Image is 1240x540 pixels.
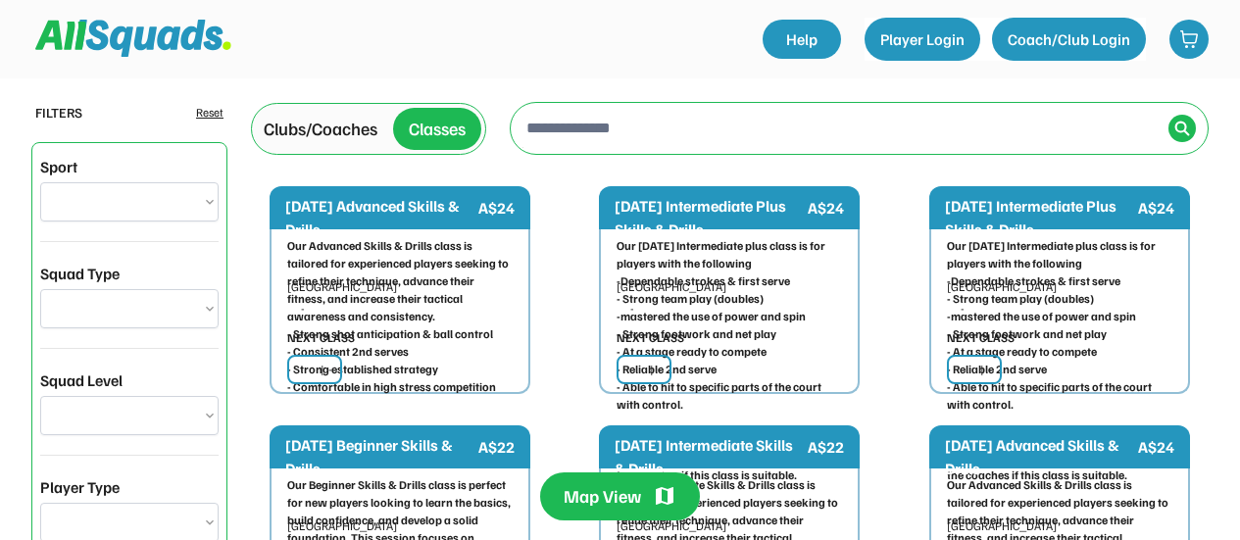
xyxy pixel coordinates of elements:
div: [GEOGRAPHIC_DATA] [947,517,1172,535]
div: Squad Level [40,368,123,392]
a: Help [763,20,841,59]
div: FILTERS [35,102,82,123]
div: [DATE] Beginner Skills & Drills [285,433,474,480]
div: Squad Type [40,262,120,285]
div: [GEOGRAPHIC_DATA] [617,517,842,535]
div: [GEOGRAPHIC_DATA] [287,278,513,296]
div: Classes [409,116,466,142]
div: A$22 [478,435,515,459]
div: [DATE] Advanced Skills & Drills [285,194,474,241]
button: Player Login [865,18,980,61]
div: A$24 [808,196,844,220]
div: [DATE] Intermediate Plus Skills & Drills [945,194,1134,241]
div: NEXT CLASS [947,329,1015,347]
div: - [630,300,842,318]
div: Sport [40,155,77,178]
div: [DATE] Intermediate Skills & Drills [615,433,804,480]
div: Reset [196,104,223,122]
div: | - [650,361,662,378]
div: Our [DATE] Intermediate plus class is for players with the following -Dependable strokes & first ... [947,237,1172,484]
img: yH5BAEAAAAALAAAAAABAAEAAAIBRAA7 [297,362,313,378]
button: Coach/Club Login [992,18,1146,61]
div: [DATE] Intermediate Plus Skills & Drills [615,194,804,241]
div: NEXT CLASS [617,329,684,347]
div: Our [DATE] Intermediate plus class is for players with the following -Dependable strokes & first ... [617,237,842,484]
div: A$22 [808,435,844,459]
div: - [301,300,513,318]
img: yH5BAEAAAAALAAAAAABAAEAAAIBRAA7 [957,362,972,378]
div: NEXT CLASS [287,329,355,347]
div: - [961,300,1172,318]
div: A$24 [1138,435,1174,459]
div: [DATE] Advanced Skills & Drills [945,433,1134,480]
div: A$24 [1138,196,1174,220]
div: Our Advanced Skills & Drills class is tailored for experienced players seeking to refine their te... [287,237,513,396]
div: Map View [564,484,641,509]
img: shopping-cart-01%20%281%29.svg [1179,29,1199,49]
div: [GEOGRAPHIC_DATA] [947,278,1172,296]
div: | - [321,361,332,378]
div: A$24 [478,196,515,220]
img: yH5BAEAAAAALAAAAAABAAEAAAIBRAA7 [626,362,642,378]
img: Squad%20Logo.svg [35,20,231,57]
div: Clubs/Coaches [264,116,377,142]
div: | - [980,361,992,378]
div: [GEOGRAPHIC_DATA] [287,517,513,535]
img: Icon%20%2838%29.svg [1174,121,1190,136]
div: [GEOGRAPHIC_DATA] [617,278,842,296]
